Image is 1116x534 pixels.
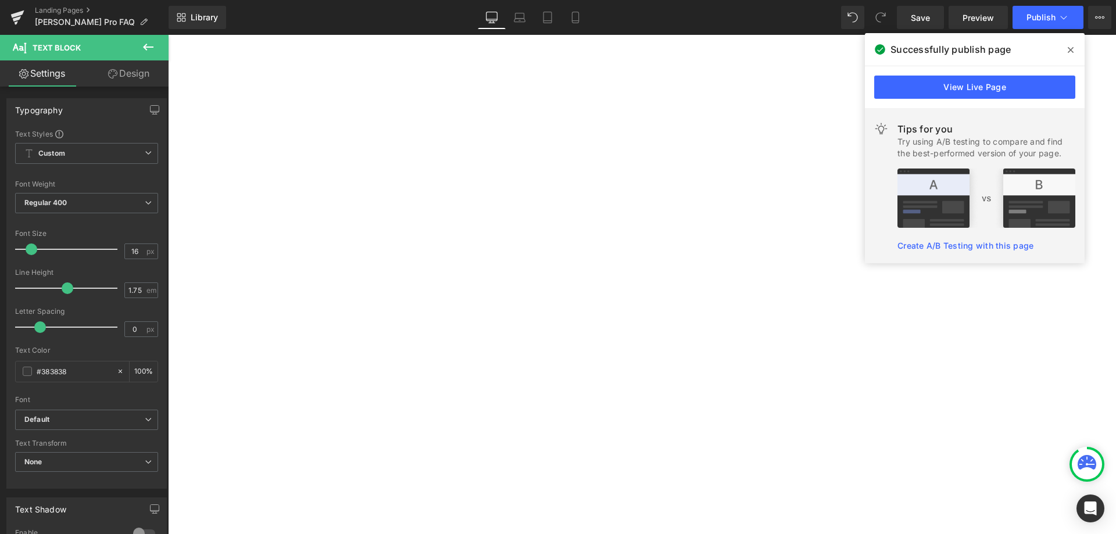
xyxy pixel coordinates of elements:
button: More [1088,6,1111,29]
img: tip.png [897,169,1075,228]
div: Font Size [15,230,158,238]
button: Undo [841,6,864,29]
button: Publish [1013,6,1083,29]
div: Line Height [15,268,158,277]
div: % [130,361,158,382]
div: Font Weight [15,180,158,188]
span: Successfully publish page [890,42,1011,56]
a: Landing Pages [35,6,169,15]
div: Text Shadow [15,498,66,514]
div: Letter Spacing [15,307,158,316]
i: Default [24,415,49,425]
span: Text Block [33,43,81,52]
img: light.svg [874,122,888,136]
span: Publish [1026,13,1056,22]
b: Regular 400 [24,198,67,207]
a: View Live Page [874,76,1075,99]
b: None [24,457,42,466]
a: Laptop [506,6,534,29]
span: [PERSON_NAME] Pro FAQ [35,17,135,27]
div: Open Intercom Messenger [1076,494,1104,522]
div: Font [15,396,158,404]
span: em [146,286,156,294]
a: Tablet [534,6,561,29]
a: New Library [169,6,226,29]
div: Text Styles [15,129,158,138]
span: px [146,325,156,333]
a: Mobile [561,6,589,29]
div: Text Color [15,346,158,354]
span: px [146,248,156,255]
div: Text Transform [15,439,158,447]
a: Create A/B Testing with this page [897,241,1033,250]
b: Custom [38,149,65,159]
div: Tips for you [897,122,1075,136]
div: Typography [15,99,63,115]
span: Library [191,12,218,23]
a: Design [87,60,171,87]
div: Try using A/B testing to compare and find the best-performed version of your page. [897,136,1075,159]
span: Save [911,12,930,24]
button: Redo [869,6,892,29]
a: Desktop [478,6,506,29]
input: Color [37,365,111,378]
span: Preview [963,12,994,24]
a: Preview [949,6,1008,29]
